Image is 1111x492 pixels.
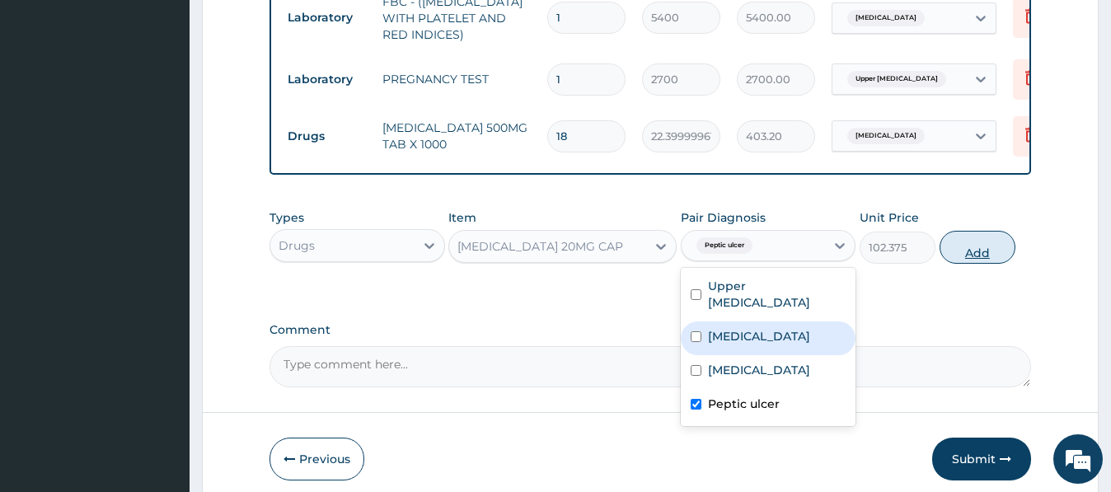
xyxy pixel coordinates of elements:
[847,10,925,26] span: [MEDICAL_DATA]
[847,71,946,87] span: Upper [MEDICAL_DATA]
[270,211,304,225] label: Types
[696,237,752,254] span: Peptic ulcer
[847,128,925,144] span: [MEDICAL_DATA]
[860,209,919,226] label: Unit Price
[708,396,780,412] label: Peptic ulcer
[270,323,1030,337] label: Comment
[932,438,1031,480] button: Submit
[279,121,374,152] td: Drugs
[940,231,1015,264] button: Add
[374,63,539,96] td: PREGNANCY TEST
[96,143,227,310] span: We're online!
[681,209,766,226] label: Pair Diagnosis
[708,278,846,311] label: Upper [MEDICAL_DATA]
[708,328,810,344] label: [MEDICAL_DATA]
[279,237,315,254] div: Drugs
[279,2,374,33] td: Laboratory
[30,82,67,124] img: d_794563401_company_1708531726252_794563401
[270,438,364,480] button: Previous
[448,209,476,226] label: Item
[86,92,277,114] div: Chat with us now
[374,111,539,161] td: [MEDICAL_DATA] 500MG TAB X 1000
[708,362,810,378] label: [MEDICAL_DATA]
[270,8,310,48] div: Minimize live chat window
[279,64,374,95] td: Laboratory
[457,238,623,255] div: [MEDICAL_DATA] 20MG CAP
[8,321,314,379] textarea: Type your message and hit 'Enter'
